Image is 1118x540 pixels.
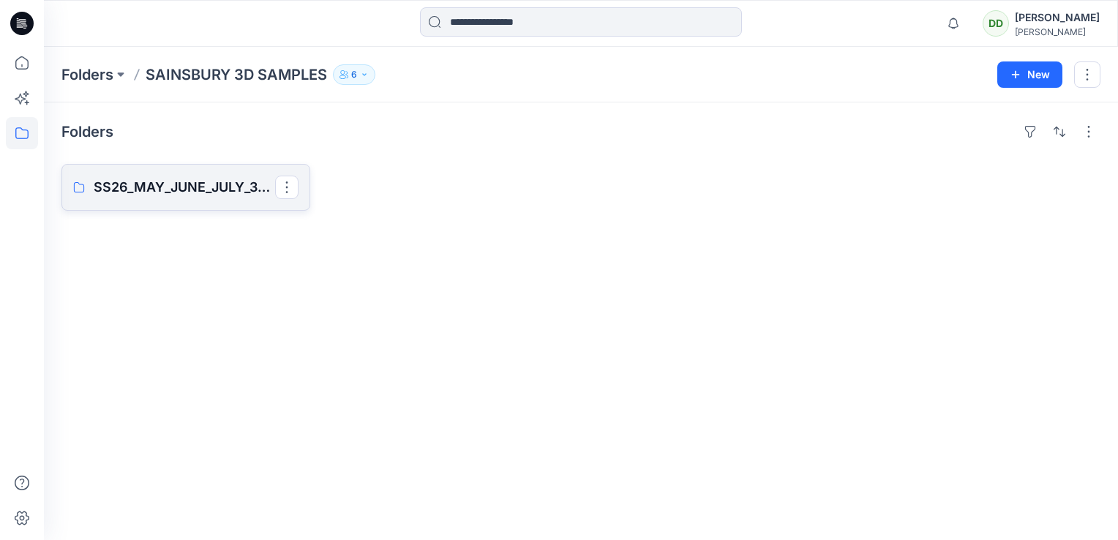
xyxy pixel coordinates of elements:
h4: Folders [61,123,113,140]
a: SS26_MAY_JUNE_JULY_3D SAMPLES [61,164,310,211]
div: [PERSON_NAME] [1015,26,1100,37]
p: SAINSBURY 3D SAMPLES [146,64,327,85]
a: Folders [61,64,113,85]
button: 6 [333,64,375,85]
button: New [997,61,1062,88]
div: [PERSON_NAME] [1015,9,1100,26]
div: DD [983,10,1009,37]
p: SS26_MAY_JUNE_JULY_3D SAMPLES [94,177,275,198]
p: 6 [351,67,357,83]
